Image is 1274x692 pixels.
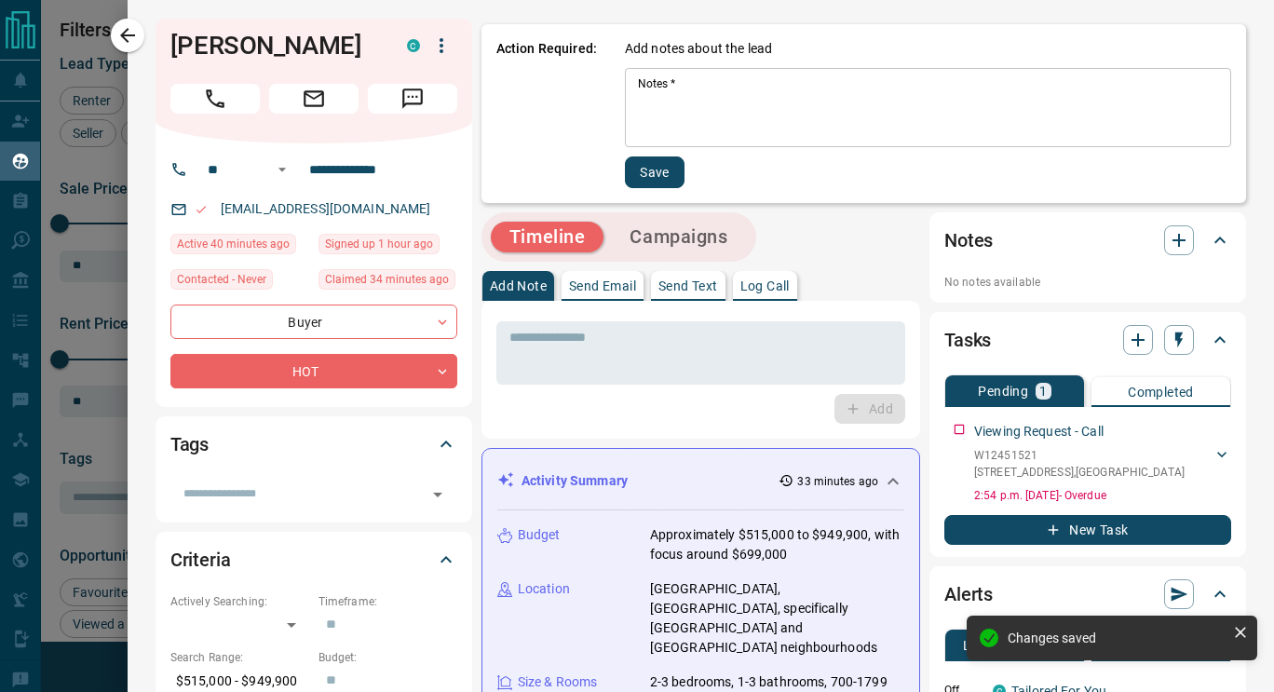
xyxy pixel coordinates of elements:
[944,225,993,255] h2: Notes
[518,579,570,599] p: Location
[496,39,597,188] p: Action Required:
[974,464,1185,481] p: [STREET_ADDRESS] , [GEOGRAPHIC_DATA]
[625,39,772,59] p: Add notes about the lead
[325,270,449,289] span: Claimed 34 minutes ago
[974,422,1104,441] p: Viewing Request - Call
[650,525,904,564] p: Approximately $515,000 to $949,900, with focus around $699,000
[170,537,457,582] div: Criteria
[195,203,208,216] svg: Email Valid
[177,235,290,253] span: Active 40 minutes ago
[177,270,266,289] span: Contacted - Never
[522,471,628,491] p: Activity Summary
[797,473,878,490] p: 33 minutes ago
[650,579,904,658] p: [GEOGRAPHIC_DATA], [GEOGRAPHIC_DATA], specifically [GEOGRAPHIC_DATA] and [GEOGRAPHIC_DATA] neighb...
[625,156,684,188] button: Save
[611,222,746,252] button: Campaigns
[170,234,309,260] div: Mon Oct 13 2025
[518,672,598,692] p: Size & Rooms
[407,39,420,52] div: condos.ca
[170,354,457,388] div: HOT
[269,84,359,114] span: Email
[170,593,309,610] p: Actively Searching:
[974,443,1231,484] div: W12451521[STREET_ADDRESS],[GEOGRAPHIC_DATA]
[944,325,991,355] h2: Tasks
[944,515,1231,545] button: New Task
[425,482,451,508] button: Open
[1008,631,1226,645] div: Changes saved
[974,447,1185,464] p: W12451521
[318,649,457,666] p: Budget:
[170,305,457,339] div: Buyer
[944,318,1231,362] div: Tasks
[170,429,209,459] h2: Tags
[318,234,457,260] div: Mon Oct 13 2025
[170,84,260,114] span: Call
[569,279,636,292] p: Send Email
[170,31,379,61] h1: [PERSON_NAME]
[497,464,904,498] div: Activity Summary33 minutes ago
[518,525,561,545] p: Budget
[318,269,457,295] div: Mon Oct 13 2025
[221,201,431,216] a: [EMAIL_ADDRESS][DOMAIN_NAME]
[978,385,1028,398] p: Pending
[740,279,790,292] p: Log Call
[318,593,457,610] p: Timeframe:
[368,84,457,114] span: Message
[974,487,1231,504] p: 2:54 p.m. [DATE] - Overdue
[170,649,309,666] p: Search Range:
[1039,385,1047,398] p: 1
[271,158,293,181] button: Open
[944,274,1231,291] p: No notes available
[325,235,433,253] span: Signed up 1 hour ago
[170,422,457,467] div: Tags
[170,545,231,575] h2: Criteria
[944,218,1231,263] div: Notes
[490,279,547,292] p: Add Note
[944,579,993,609] h2: Alerts
[944,572,1231,617] div: Alerts
[491,222,604,252] button: Timeline
[1128,386,1194,399] p: Completed
[658,279,718,292] p: Send Text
